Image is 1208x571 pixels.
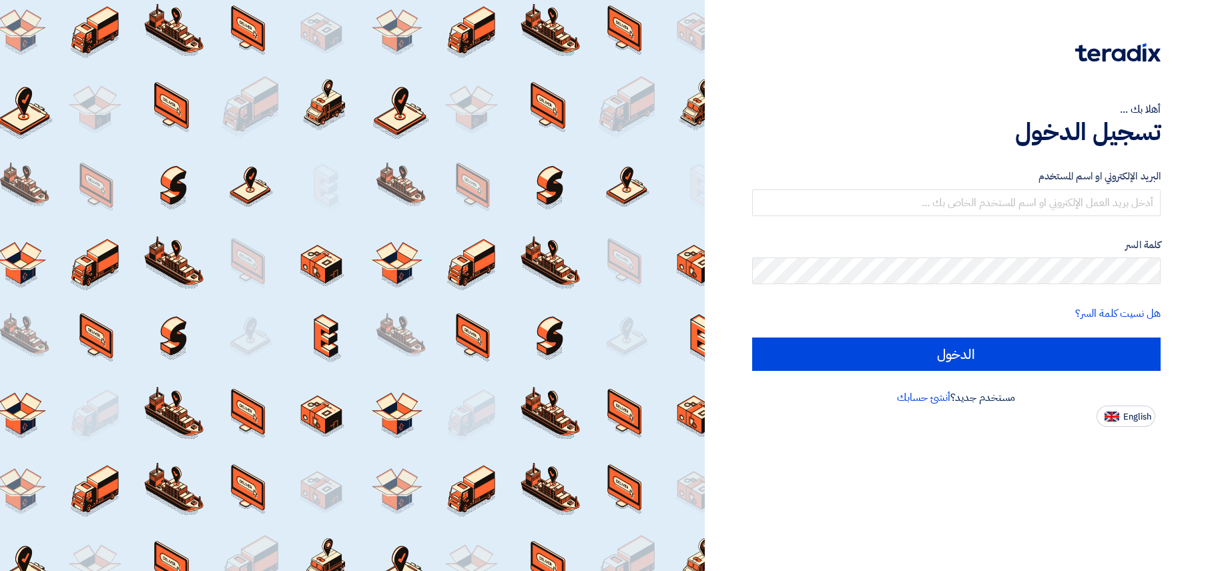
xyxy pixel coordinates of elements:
[1075,43,1161,62] img: Teradix logo
[752,189,1161,216] input: أدخل بريد العمل الإلكتروني او اسم المستخدم الخاص بك ...
[1105,412,1119,422] img: en-US.png
[752,117,1161,147] h1: تسجيل الدخول
[1075,306,1161,322] a: هل نسيت كلمة السر؟
[897,390,950,406] a: أنشئ حسابك
[1097,406,1155,427] button: English
[1123,412,1151,422] span: English
[752,390,1161,406] div: مستخدم جديد؟
[752,169,1161,184] label: البريد الإلكتروني او اسم المستخدم
[752,338,1161,371] input: الدخول
[752,101,1161,117] div: أهلا بك ...
[752,237,1161,253] label: كلمة السر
